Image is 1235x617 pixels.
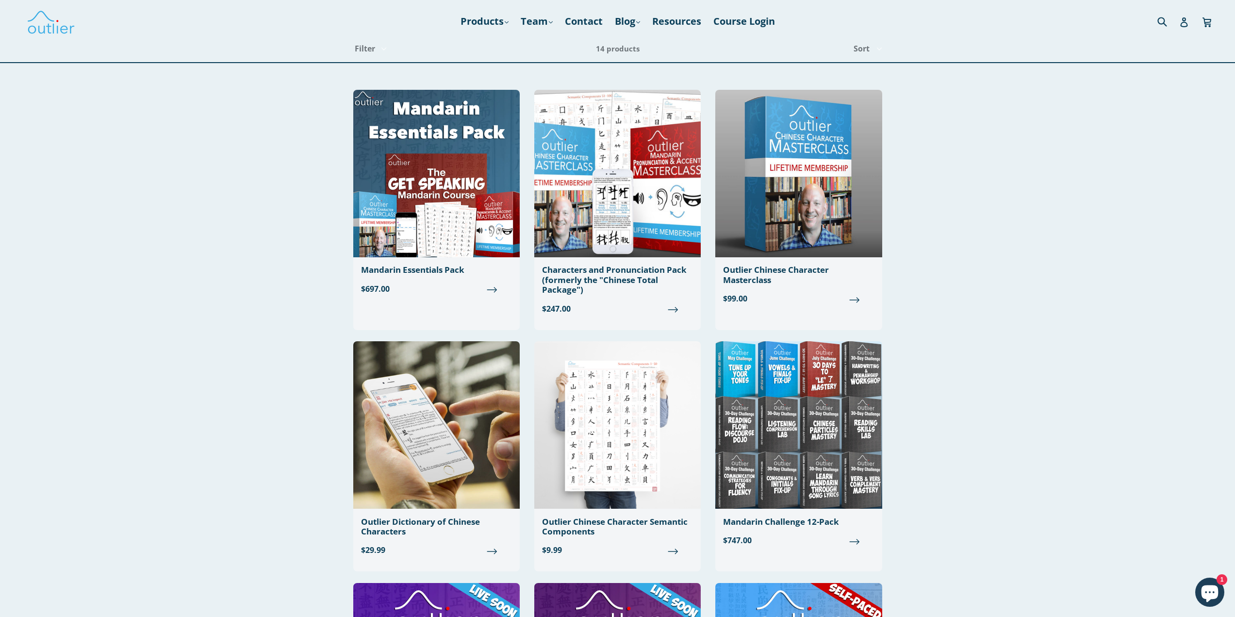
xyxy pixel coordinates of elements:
a: Contact [560,13,608,30]
div: Outlier Chinese Character Masterclass [723,265,874,285]
a: Mandarin Essentials Pack $697.00 [353,90,520,302]
img: Outlier Chinese Character Masterclass Outlier Linguistics [715,90,882,257]
img: Outlier Dictionary of Chinese Characters Outlier Linguistics [353,341,520,509]
span: $747.00 [723,534,874,546]
span: $247.00 [542,302,693,314]
span: $99.00 [723,293,874,304]
a: Mandarin Challenge 12-Pack $747.00 [715,341,882,553]
a: Outlier Chinese Character Masterclass $99.00 [715,90,882,312]
img: Mandarin Challenge 12-Pack [715,341,882,509]
a: Team [516,13,558,30]
img: Outlier Chinese Character Semantic Components [534,341,701,509]
a: Outlier Chinese Character Semantic Components $9.99 [534,341,701,564]
img: Chinese Total Package Outlier Linguistics [534,90,701,257]
inbox-online-store-chat: Shopify online store chat [1192,578,1227,609]
div: Mandarin Essentials Pack [361,265,512,275]
a: Blog [610,13,645,30]
div: Mandarin Challenge 12-Pack [723,517,874,526]
a: Products [456,13,513,30]
span: $9.99 [542,544,693,556]
input: Search [1155,11,1182,31]
img: Outlier Linguistics [27,7,75,35]
span: $697.00 [361,283,512,294]
a: Resources [647,13,706,30]
a: Outlier Dictionary of Chinese Characters $29.99 [353,341,520,564]
span: 14 products [596,44,640,53]
div: Outlier Dictionary of Chinese Characters [361,517,512,536]
div: Outlier Chinese Character Semantic Components [542,517,693,536]
a: Course Login [708,13,780,30]
a: Characters and Pronunciation Pack (formerly the "Chinese Total Package") $247.00 [534,90,701,322]
span: $29.99 [361,544,512,556]
img: Mandarin Essentials Pack [353,90,520,257]
div: Characters and Pronunciation Pack (formerly the "Chinese Total Package") [542,265,693,295]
